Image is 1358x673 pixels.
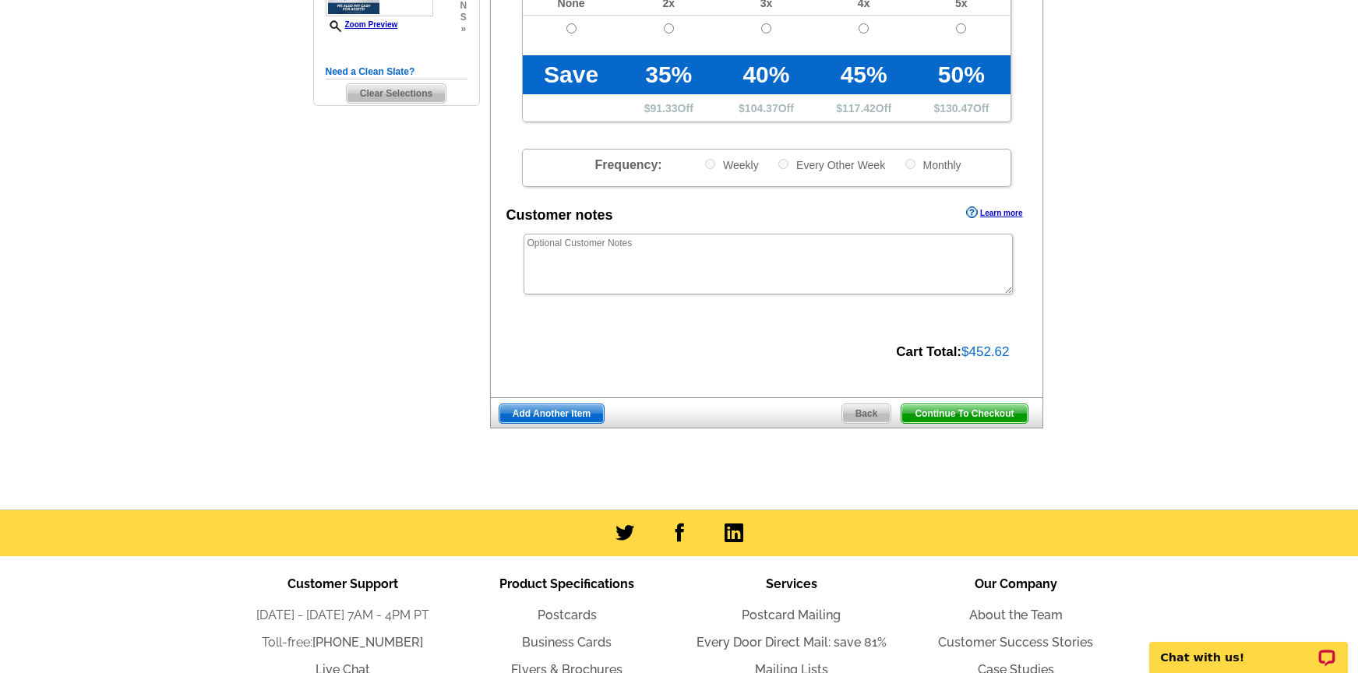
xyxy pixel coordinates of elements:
[842,102,876,115] span: 117.42
[705,159,715,169] input: Weekly
[896,344,961,359] strong: Cart Total:
[538,608,597,622] a: Postcards
[940,102,973,115] span: 130.47
[912,94,1010,122] td: $ Off
[231,606,455,625] li: [DATE] - [DATE] 7AM - 4PM PT
[938,635,1093,650] a: Customer Success Stories
[312,635,423,650] a: [PHONE_NUMBER]
[594,158,661,171] span: Frequency:
[651,102,678,115] span: 91.33
[745,102,778,115] span: 104.37
[815,94,912,122] td: $ Off
[904,157,961,172] label: Monthly
[231,633,455,652] li: Toll-free:
[326,20,398,29] a: Zoom Preview
[966,206,1022,219] a: Learn more
[1139,624,1358,673] iframe: LiveChat chat widget
[697,635,887,650] a: Every Door Direct Mail: save 81%
[901,404,1027,423] span: Continue To Checkout
[905,159,915,169] input: Monthly
[815,55,912,94] td: 45%
[766,576,817,591] span: Services
[842,404,891,423] span: Back
[460,12,467,23] span: s
[620,94,718,122] td: $ Off
[620,55,718,94] td: 35%
[961,344,1009,359] span: $452.62
[287,576,398,591] span: Customer Support
[499,403,605,424] a: Add Another Item
[742,608,841,622] a: Postcard Mailing
[975,576,1057,591] span: Our Company
[499,404,604,423] span: Add Another Item
[326,65,467,79] h5: Need a Clean Slate?
[969,608,1063,622] a: About the Team
[718,94,815,122] td: $ Off
[499,576,634,591] span: Product Specifications
[506,205,613,226] div: Customer notes
[704,157,759,172] label: Weekly
[718,55,815,94] td: 40%
[912,55,1010,94] td: 50%
[777,157,885,172] label: Every Other Week
[460,23,467,35] span: »
[347,84,446,103] span: Clear Selections
[523,55,620,94] td: Save
[522,635,612,650] a: Business Cards
[841,403,892,424] a: Back
[778,159,788,169] input: Every Other Week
